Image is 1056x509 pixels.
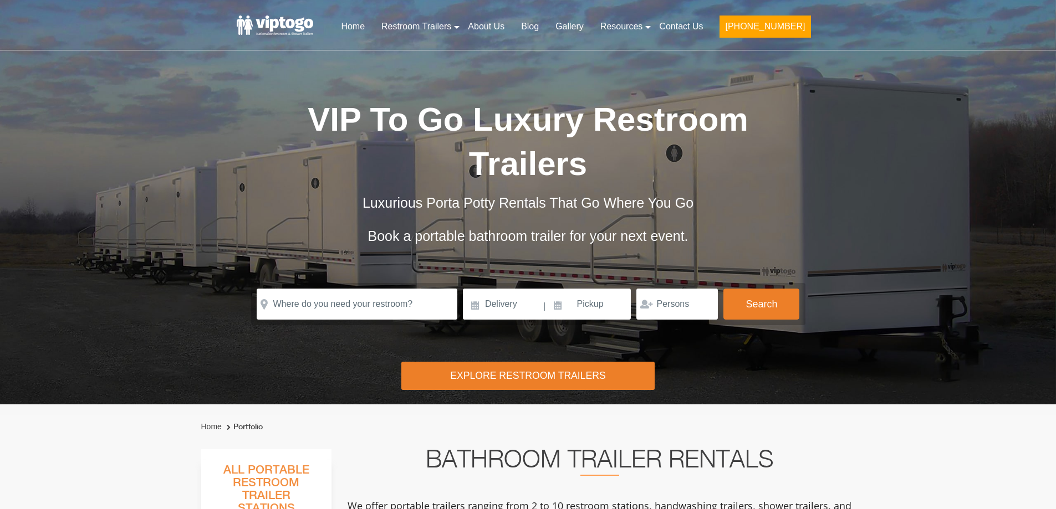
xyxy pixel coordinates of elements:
a: Restroom Trailers [373,14,460,39]
span: VIP To Go Luxury Restroom Trailers [308,101,748,182]
a: Resources [592,14,651,39]
a: Contact Us [651,14,711,39]
div: Explore Restroom Trailers [401,362,655,390]
h2: Bathroom Trailer Rentals [346,449,853,476]
li: Portfolio [224,420,263,434]
a: Gallery [547,14,592,39]
a: [PHONE_NUMBER] [711,14,819,44]
input: Persons [636,289,718,320]
a: Blog [513,14,547,39]
a: Home [333,14,373,39]
input: Where do you need your restroom? [257,289,457,320]
a: About Us [460,14,513,39]
a: Home [201,422,222,431]
input: Delivery [463,289,542,320]
button: Search [723,289,799,320]
span: Luxurious Porta Potty Rentals That Go Where You Go [363,195,693,210]
span: | [543,289,545,324]
input: Pickup [547,289,631,320]
button: [PHONE_NUMBER] [720,16,810,38]
span: Book a portable bathroom trailer for your next event. [368,228,688,244]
